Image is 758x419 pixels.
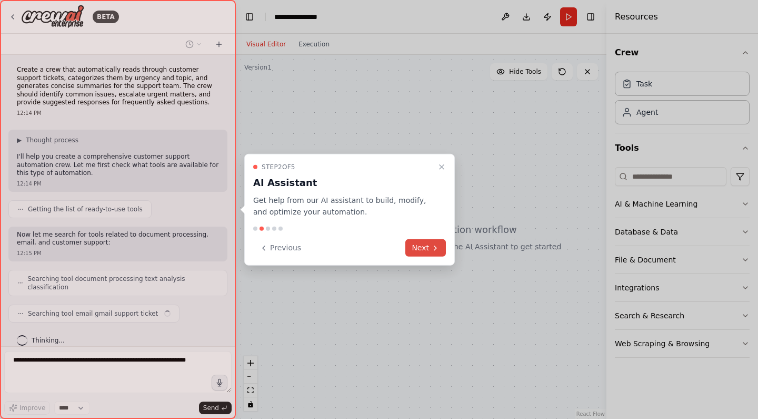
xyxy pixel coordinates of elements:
button: Hide left sidebar [242,9,257,24]
button: Next [405,239,446,257]
span: Step 2 of 5 [262,162,295,171]
button: Previous [253,239,307,257]
button: Close walkthrough [435,160,448,173]
h3: AI Assistant [253,175,433,190]
p: Get help from our AI assistant to build, modify, and optimize your automation. [253,194,433,218]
